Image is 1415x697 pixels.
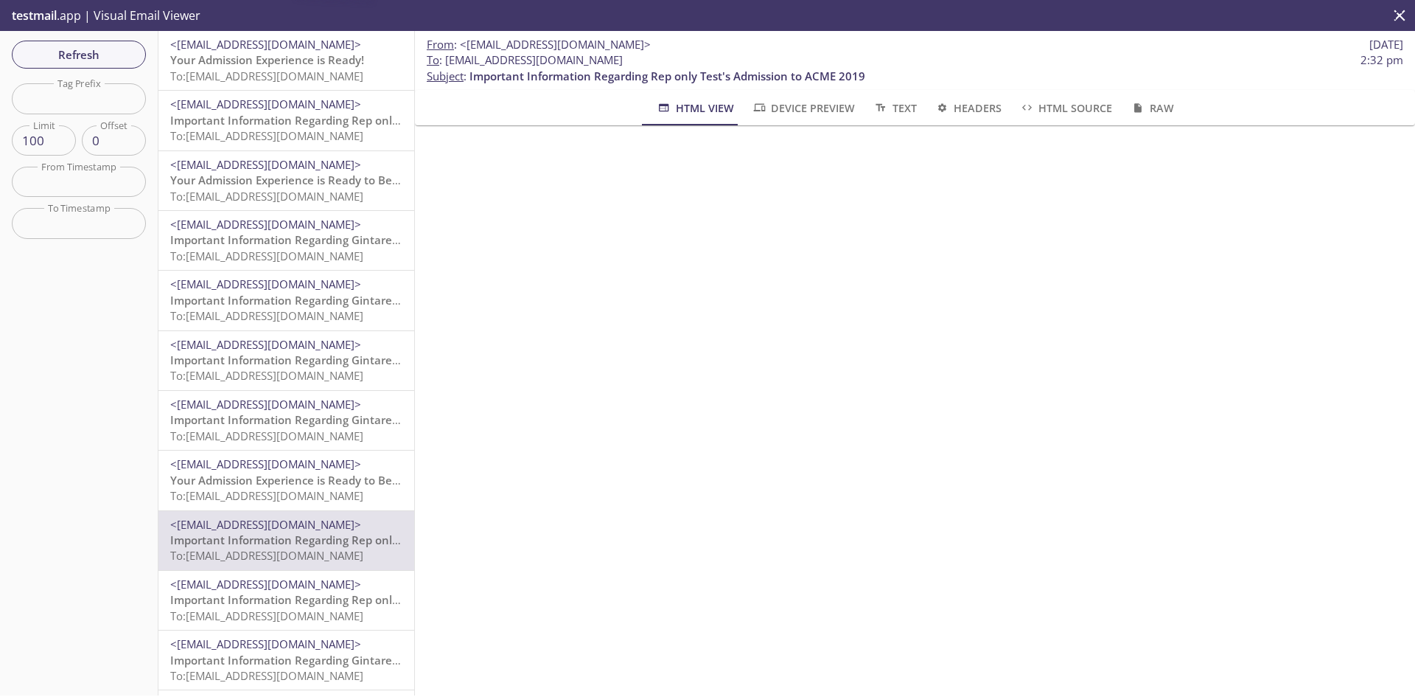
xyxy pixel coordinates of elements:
span: Important Information Regarding Gintare Test's Admission to Acme test (IL2019 ACME) [170,353,633,367]
div: <[EMAIL_ADDRESS][DOMAIN_NAME]>Important Information Regarding Rep only Test's Admission to ACME 2... [158,571,414,630]
span: <[EMAIL_ADDRESS][DOMAIN_NAME]> [170,217,361,232]
span: To: [EMAIL_ADDRESS][DOMAIN_NAME] [170,368,363,383]
span: Headers [934,99,1002,117]
span: <[EMAIL_ADDRESS][DOMAIN_NAME]> [170,97,361,111]
span: From [427,37,454,52]
span: Important Information Regarding Rep only Test's Admission to ACME 2019 [170,113,566,128]
span: HTML View [656,99,733,117]
span: HTML Source [1019,99,1112,117]
div: <[EMAIL_ADDRESS][DOMAIN_NAME]>Important Information Regarding Rep only Test's Admission to ACME 2... [158,91,414,150]
span: <[EMAIL_ADDRESS][DOMAIN_NAME]> [170,577,361,592]
div: <[EMAIL_ADDRESS][DOMAIN_NAME]>Your Admission Experience is Ready to Be Completed!To:[EMAIL_ADDRES... [158,151,414,210]
span: To: [EMAIL_ADDRESS][DOMAIN_NAME] [170,548,363,563]
span: 2:32 pm [1360,52,1403,68]
span: Important Information Regarding Rep only Test's Admission to ACME 2019 [170,592,566,607]
div: <[EMAIL_ADDRESS][DOMAIN_NAME]>Important Information Regarding Gintare Test's Admission to ACME 20... [158,631,414,690]
div: <[EMAIL_ADDRESS][DOMAIN_NAME]>Important Information Regarding Gintare Test's Admission to ACME 20... [158,271,414,330]
div: <[EMAIL_ADDRESS][DOMAIN_NAME]>Important Information Regarding Gintare Test's Admission to Acme te... [158,391,414,450]
span: To: [EMAIL_ADDRESS][DOMAIN_NAME] [170,128,363,143]
div: <[EMAIL_ADDRESS][DOMAIN_NAME]>Important Information Regarding Gintare Test's Admission to Acme te... [158,331,414,390]
span: Refresh [24,45,134,64]
span: <[EMAIL_ADDRESS][DOMAIN_NAME]> [170,277,361,291]
div: <[EMAIL_ADDRESS][DOMAIN_NAME]>Your Admission Experience is Ready to Be Completed!To:[EMAIL_ADDRES... [158,451,414,510]
span: Important Information Regarding Gintare Test's Admission to Acme test (IL2019 ACME) [170,412,633,427]
span: : [427,37,651,52]
span: Important Information Regarding Rep only Test's Admission to ACME 2019 [469,69,865,83]
span: [DATE] [1369,37,1403,52]
span: To: [EMAIL_ADDRESS][DOMAIN_NAME] [170,249,363,263]
span: Important Information Regarding Rep only Test's Admission to ACME 2019 [170,533,566,547]
span: Subject [427,69,464,83]
p: : [427,52,1403,84]
span: To: [EMAIL_ADDRESS][DOMAIN_NAME] [170,608,363,623]
span: To: [EMAIL_ADDRESS][DOMAIN_NAME] [170,308,363,323]
span: Your Admission Experience is Ready to Be Completed! [170,473,456,488]
span: testmail [12,7,57,24]
span: <[EMAIL_ADDRESS][DOMAIN_NAME]> [170,157,361,172]
span: To: [EMAIL_ADDRESS][DOMAIN_NAME] [170,668,363,683]
span: Text [873,99,916,117]
span: To: [EMAIL_ADDRESS][DOMAIN_NAME] [170,488,363,503]
button: Refresh [12,41,146,69]
span: <[EMAIL_ADDRESS][DOMAIN_NAME]> [170,397,361,412]
span: <[EMAIL_ADDRESS][DOMAIN_NAME]> [170,517,361,532]
div: <[EMAIL_ADDRESS][DOMAIN_NAME]>Important Information Regarding Rep only Test's Admission to ACME 2... [158,511,414,570]
span: Important Information Regarding Gintare Test's Admission to ACME 2019 [170,232,560,247]
div: <[EMAIL_ADDRESS][DOMAIN_NAME]>Your Admission Experience is Ready!To:[EMAIL_ADDRESS][DOMAIN_NAME] [158,31,414,90]
span: Your Admission Experience is Ready to Be Completed! [170,173,456,187]
span: <[EMAIL_ADDRESS][DOMAIN_NAME]> [170,337,361,352]
span: To: [EMAIL_ADDRESS][DOMAIN_NAME] [170,69,363,83]
span: <[EMAIL_ADDRESS][DOMAIN_NAME]> [460,37,651,52]
span: : [EMAIL_ADDRESS][DOMAIN_NAME] [427,52,623,68]
span: <[EMAIL_ADDRESS][DOMAIN_NAME]> [170,637,361,651]
span: <[EMAIL_ADDRESS][DOMAIN_NAME]> [170,457,361,471]
span: To: [EMAIL_ADDRESS][DOMAIN_NAME] [170,189,363,204]
span: Raw [1130,99,1173,117]
span: Important Information Regarding Gintare Test's Admission to ACME 2019 [170,653,560,667]
span: To [427,52,439,67]
span: Important Information Regarding Gintare Test's Admission to ACME 2019 [170,293,560,308]
span: Your Admission Experience is Ready! [170,52,364,67]
span: Device Preview [752,99,855,117]
span: To: [EMAIL_ADDRESS][DOMAIN_NAME] [170,429,363,443]
div: <[EMAIL_ADDRESS][DOMAIN_NAME]>Important Information Regarding Gintare Test's Admission to ACME 20... [158,211,414,270]
span: <[EMAIL_ADDRESS][DOMAIN_NAME]> [170,37,361,52]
